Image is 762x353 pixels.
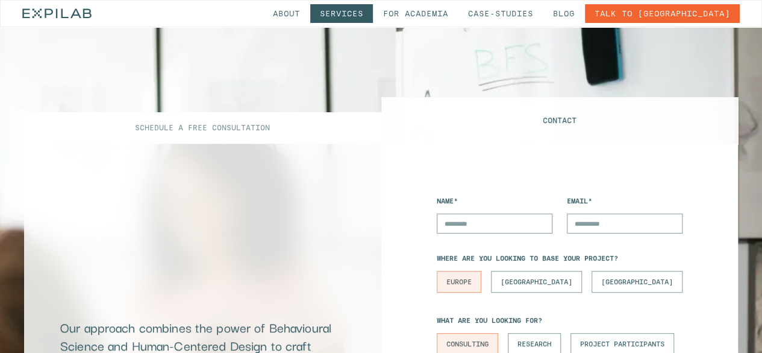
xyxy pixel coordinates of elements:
a: for Academia [373,4,458,23]
div: Schedule a free consultation [34,124,372,132]
a: home [22,1,92,27]
a: Services [310,4,373,23]
label: What are you looking for? [437,317,682,325]
label: Where are you looking to base your project? [437,255,682,262]
a: About [263,4,310,23]
div: Contact [391,116,729,125]
label: Email* [567,198,682,205]
label: Name* [437,198,552,205]
a: Blog [543,4,584,23]
a: Case-studies [458,4,543,23]
a: Talk to [GEOGRAPHIC_DATA] [585,4,740,23]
